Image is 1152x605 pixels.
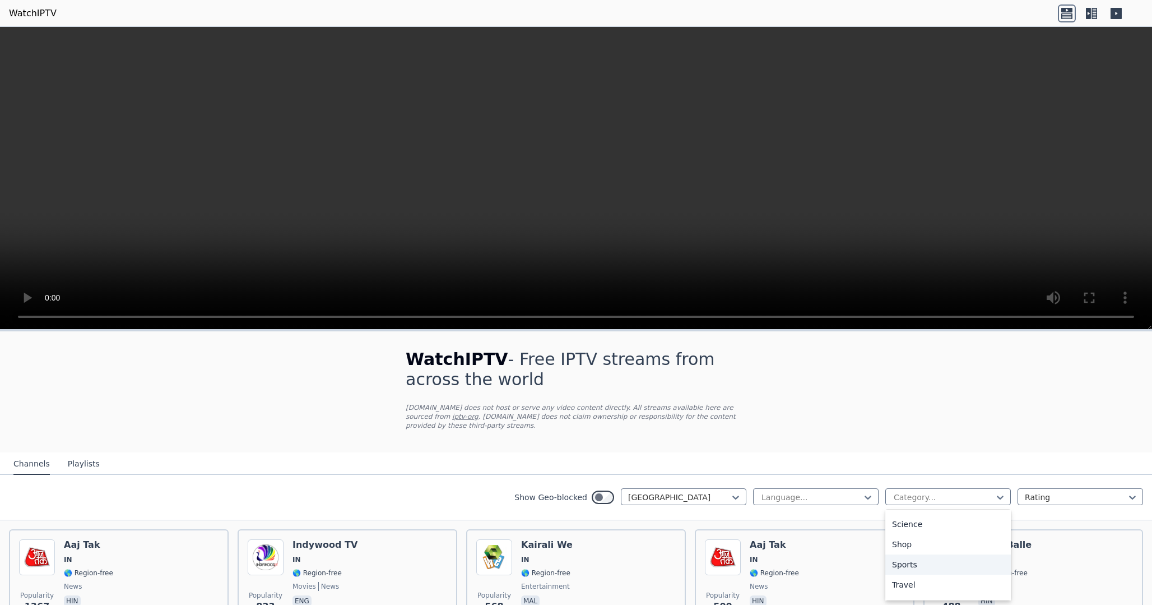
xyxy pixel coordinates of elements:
[292,569,342,578] span: 🌎 Region-free
[68,454,100,475] button: Playlists
[885,575,1011,595] div: Travel
[64,555,72,564] span: IN
[318,582,339,591] span: news
[521,555,529,564] span: IN
[292,555,301,564] span: IN
[20,591,54,600] span: Popularity
[249,591,282,600] span: Popularity
[476,539,512,575] img: Kairali We
[705,539,741,575] img: Aaj Tak
[750,555,758,564] span: IN
[521,569,570,578] span: 🌎 Region-free
[706,591,740,600] span: Popularity
[406,349,508,369] span: WatchIPTV
[406,403,746,430] p: [DOMAIN_NAME] does not host or serve any video content directly. All streams available here are s...
[750,539,799,551] h6: Aaj Tak
[521,539,573,551] h6: Kairali We
[248,539,284,575] img: Indywood TV
[64,569,113,578] span: 🌎 Region-free
[477,591,511,600] span: Popularity
[978,569,1028,578] span: 🌎 Region-free
[292,539,357,551] h6: Indywood TV
[19,539,55,575] img: Aaj Tak
[64,582,82,591] span: news
[885,534,1011,555] div: Shop
[406,349,746,390] h1: - Free IPTV streams from across the world
[9,7,57,20] a: WatchIPTV
[452,413,479,421] a: iptv-org
[885,514,1011,534] div: Science
[514,492,587,503] label: Show Geo-blocked
[64,539,113,551] h6: Aaj Tak
[750,582,768,591] span: news
[521,582,570,591] span: entertainment
[885,555,1011,575] div: Sports
[13,454,50,475] button: Channels
[750,569,799,578] span: 🌎 Region-free
[292,582,316,591] span: movies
